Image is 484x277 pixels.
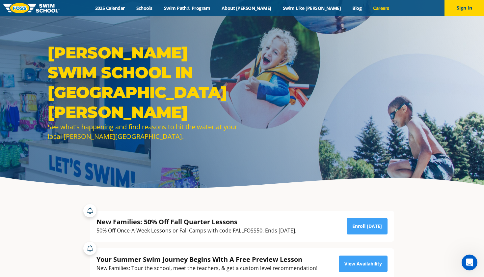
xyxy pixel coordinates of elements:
a: Enroll [DATE] [347,218,388,234]
div: 50% Off Once-A-Week Lessons or Fall Camps with code FALLFOSS50. Ends [DATE]. [96,226,296,235]
a: Schools [130,5,158,11]
a: Swim Path® Program [158,5,216,11]
div: See what’s happening and find reasons to hit the water at your local [PERSON_NAME][GEOGRAPHIC_DATA]. [48,122,239,141]
a: About [PERSON_NAME] [216,5,277,11]
h1: [PERSON_NAME] Swim School in [GEOGRAPHIC_DATA][PERSON_NAME] [48,43,239,122]
a: Swim Like [PERSON_NAME] [277,5,347,11]
a: Careers [367,5,395,11]
a: View Availability [339,256,388,272]
img: FOSS Swim School Logo [3,3,60,13]
a: Blog [347,5,367,11]
div: Your Summer Swim Journey Begins With A Free Preview Lesson [96,255,317,264]
a: 2025 Calendar [89,5,130,11]
div: New Families: 50% Off Fall Quarter Lessons [96,217,296,226]
div: New Families: Tour the school, meet the teachers, & get a custom level recommendation! [96,264,317,273]
iframe: Intercom live chat [462,255,477,270]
